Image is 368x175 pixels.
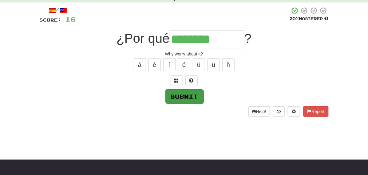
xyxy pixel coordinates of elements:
[40,17,62,22] span: Score:
[290,16,299,21] span: 25 %
[290,16,329,22] div: Mastered
[171,75,183,86] button: Switch sentence to multiple choice alt+p
[178,58,190,71] button: ó
[148,58,161,71] button: é
[40,51,329,57] div: Why worry about it?
[208,58,220,71] button: ü
[40,7,76,14] div: /
[273,106,285,117] button: Round history (alt+y)
[134,58,146,71] button: á
[248,106,270,117] button: Help!
[222,58,235,71] button: ñ
[185,75,198,86] button: Single letter hint - you only get 1 per sentence and score half the points! alt+h
[303,106,328,117] button: Report
[163,58,176,71] button: í
[65,15,76,23] span: 16
[193,58,205,71] button: ú
[165,89,204,104] button: Submit
[117,31,170,46] span: ¿Por qué
[244,31,251,46] span: ?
